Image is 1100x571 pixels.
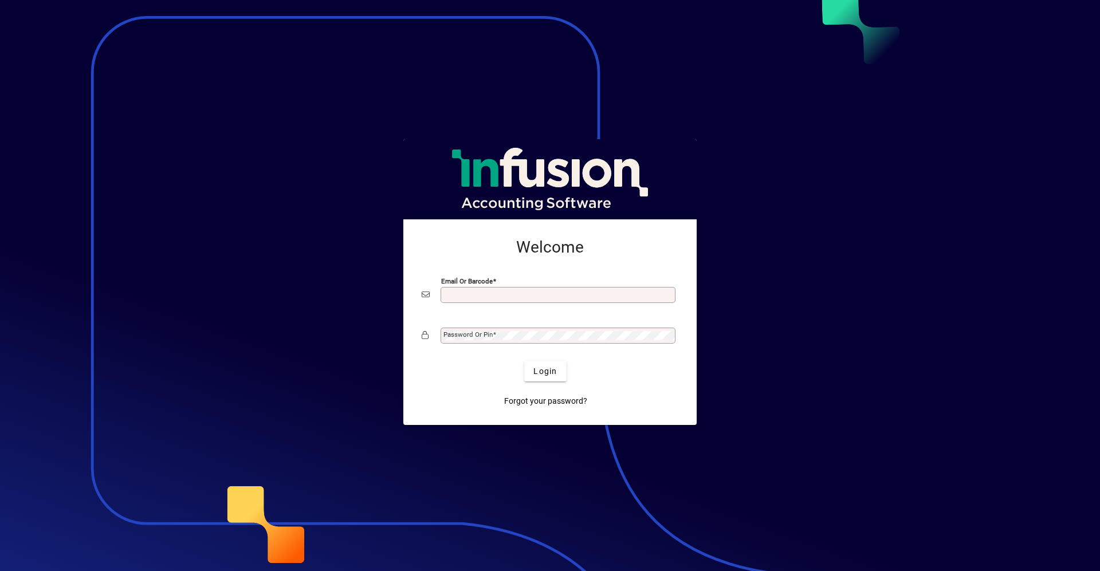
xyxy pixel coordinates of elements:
[422,238,678,257] h2: Welcome
[443,330,493,338] mat-label: Password or Pin
[533,365,557,377] span: Login
[504,395,587,407] span: Forgot your password?
[441,277,493,285] mat-label: Email or Barcode
[500,391,592,411] a: Forgot your password?
[524,361,566,381] button: Login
